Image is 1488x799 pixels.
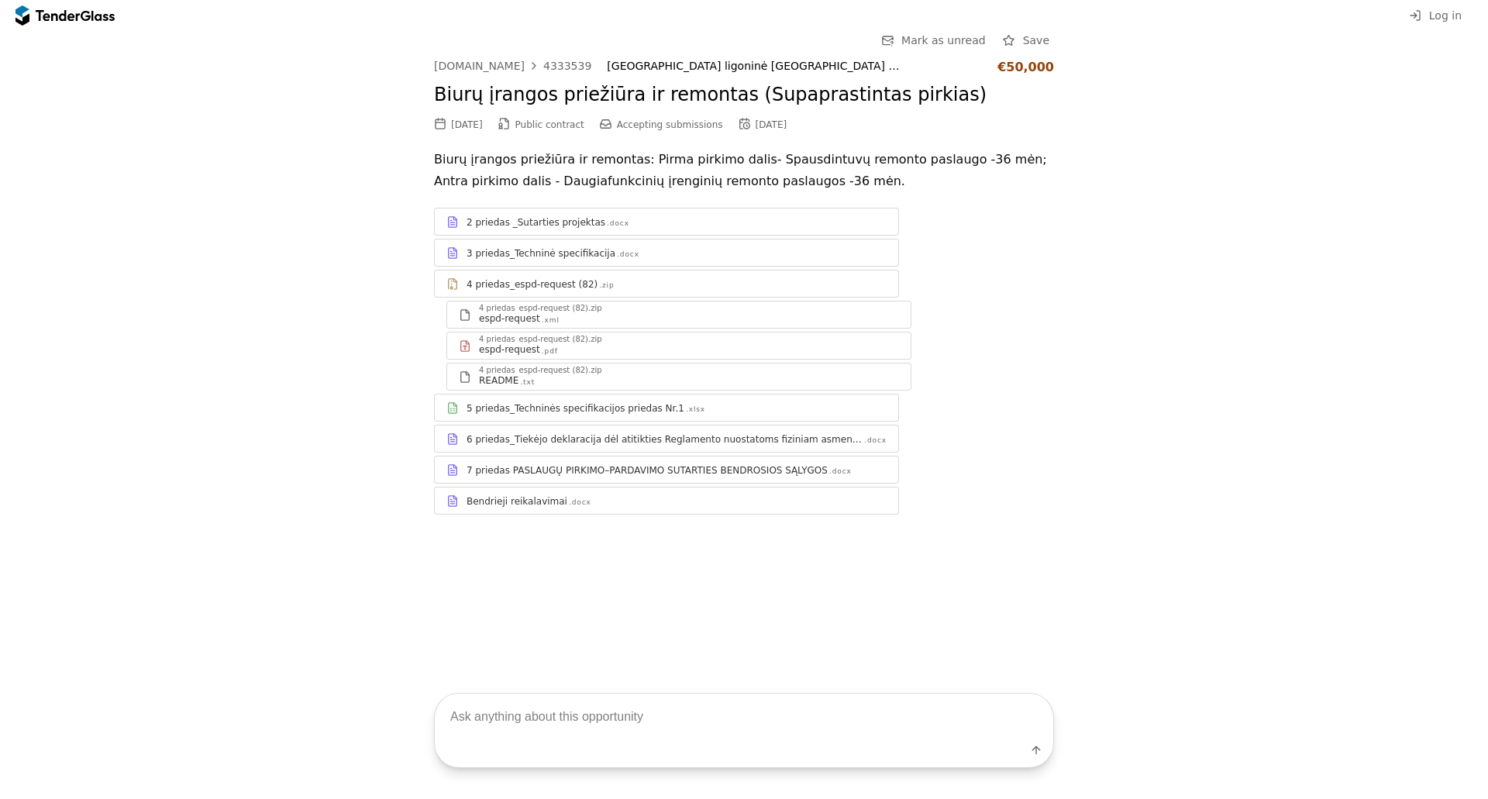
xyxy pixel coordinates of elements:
div: .pdf [542,346,558,356]
a: 4 priedas_espd-request (82).zipespd-request.pdf [446,332,911,360]
a: [DOMAIN_NAME]4333539 [434,60,591,72]
div: 4 priedas_espd-request (82).zip [479,367,602,374]
div: 4333539 [543,60,591,71]
p: Biurų įrangos priežiūra ir remontas: Pirma pirkimo dalis- Spausdintuvų remonto paslaugo -36 mėn; ... [434,149,1054,192]
a: 3 priedas_Techninė specifikacija.docx [434,239,899,267]
h2: Biurų įrangos priežiūra ir remontas (Supaprastintas pirkias) [434,82,1054,108]
div: [DOMAIN_NAME] [434,60,525,71]
div: README [479,374,518,387]
a: 6 priedas_Tiekėjo deklaracija dėl atitikties Reglamento nuostatoms fiziniam asmeniui.docx [434,425,899,453]
div: .docx [829,467,852,477]
div: 2 priedas _Sutarties projektas [467,216,605,229]
div: 4 priedas_espd-request (82).zip [479,336,602,343]
div: .zip [599,281,614,291]
div: [GEOGRAPHIC_DATA] ligoninė [GEOGRAPHIC_DATA] ([GEOGRAPHIC_DATA]) [607,60,982,73]
a: 4 priedas_espd-request (82).zipREADME.txt [446,363,911,391]
button: Save [998,31,1054,50]
div: 3 priedas_Techninė specifikacija [467,247,615,260]
div: .xlsx [686,405,705,415]
span: Accepting submissions [617,119,723,130]
div: .xml [542,315,560,325]
a: 5 priedas_Techninės specifikacijos priedas Nr.1.xlsx [434,394,899,422]
div: .docx [864,436,887,446]
a: Bendrieji reikalavimai.docx [434,487,899,515]
div: espd-request [479,312,540,325]
div: [DATE] [451,119,483,130]
div: Bendrieji reikalavimai [467,495,567,508]
button: Log in [1404,6,1466,26]
span: Public contract [515,119,584,130]
div: [DATE] [756,119,787,130]
div: espd-request [479,343,540,356]
a: 7 priedas PASLAUGŲ PIRKIMO–PARDAVIMO SUTARTIES BENDROSIOS SĄLYGOS.docx [434,456,899,484]
div: 4 priedas_espd-request (82) [467,278,598,291]
div: 5 priedas_Techninės specifikacijos priedas Nr.1 [467,402,684,415]
div: 7 priedas PASLAUGŲ PIRKIMO–PARDAVIMO SUTARTIES BENDROSIOS SĄLYGOS [467,464,828,477]
div: 6 priedas_Tiekėjo deklaracija dėl atitikties Reglamento nuostatoms fiziniam asmeniui [467,433,863,446]
a: 2 priedas _Sutarties projektas.docx [434,208,899,236]
div: €50,000 [997,60,1054,74]
div: .txt [520,377,535,387]
span: Log in [1429,9,1462,22]
div: .docx [607,219,629,229]
span: Save [1023,34,1049,46]
a: 4 priedas_espd-request (82).zipespd-request.xml [446,301,911,329]
div: .docx [569,498,591,508]
a: 4 priedas_espd-request (82).zip [434,270,899,298]
div: .docx [617,250,639,260]
button: Mark as unread [877,31,990,50]
div: 4 priedas_espd-request (82).zip [479,305,602,312]
span: Mark as unread [901,34,986,46]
